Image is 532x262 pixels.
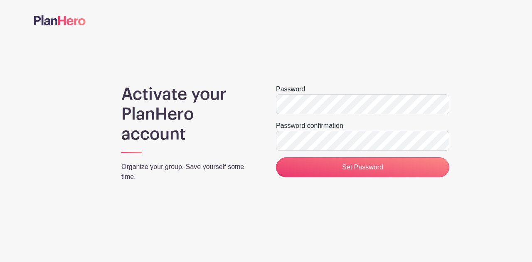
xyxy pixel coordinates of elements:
p: Organize your group. Save yourself some time. [121,162,256,182]
h1: Activate your PlanHero account [121,84,256,144]
img: logo-507f7623f17ff9eddc593b1ce0a138ce2505c220e1c5a4e2b4648c50719b7d32.svg [34,15,86,25]
input: Set Password [276,157,449,177]
label: Password [276,84,305,94]
label: Password confirmation [276,121,343,131]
